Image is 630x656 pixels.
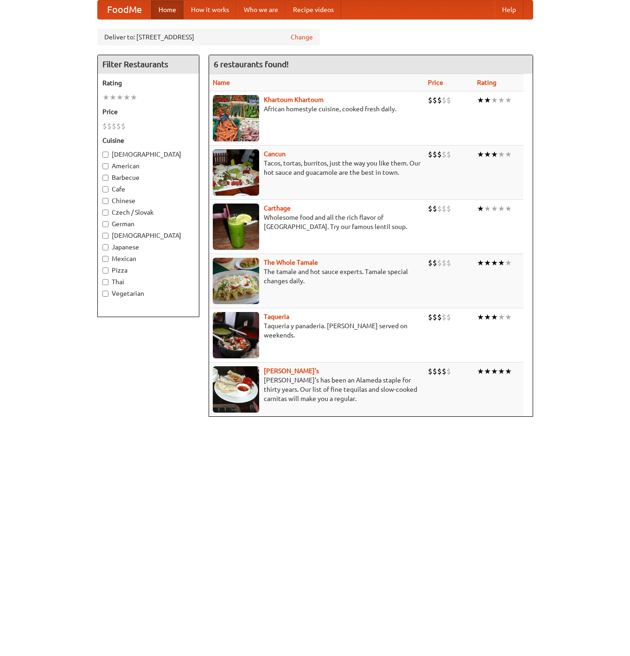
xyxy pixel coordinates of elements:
li: $ [437,149,442,159]
label: Vegetarian [102,289,194,298]
b: Carthage [264,204,291,212]
input: Pizza [102,267,108,274]
li: ★ [123,92,130,102]
li: $ [437,258,442,268]
li: $ [433,204,437,214]
a: Rating [477,79,496,86]
li: $ [446,258,451,268]
li: $ [442,258,446,268]
li: ★ [498,366,505,376]
h5: Price [102,107,194,116]
li: $ [428,366,433,376]
a: Taqueria [264,313,289,320]
li: ★ [505,258,512,268]
input: Japanese [102,244,108,250]
input: Mexican [102,256,108,262]
h5: Rating [102,78,194,88]
label: Pizza [102,266,194,275]
a: Recipe videos [286,0,341,19]
a: Who we are [236,0,286,19]
li: $ [442,95,446,105]
li: $ [121,121,126,131]
li: $ [116,121,121,131]
p: The tamale and hot sauce experts. Tamale special changes daily. [213,267,420,286]
li: $ [446,312,451,322]
li: ★ [491,95,498,105]
li: ★ [498,95,505,105]
li: ★ [505,312,512,322]
div: Deliver to: [STREET_ADDRESS] [97,29,320,45]
img: pedros.jpg [213,366,259,413]
li: ★ [130,92,137,102]
li: ★ [102,92,109,102]
input: [DEMOGRAPHIC_DATA] [102,152,108,158]
li: $ [428,312,433,322]
li: ★ [484,258,491,268]
li: $ [442,204,446,214]
li: ★ [477,95,484,105]
li: ★ [477,258,484,268]
img: carthage.jpg [213,204,259,250]
a: FoodMe [98,0,151,19]
p: Taqueria y panaderia. [PERSON_NAME] served on weekends. [213,321,420,340]
li: $ [433,258,437,268]
li: ★ [491,258,498,268]
input: German [102,221,108,227]
li: $ [442,149,446,159]
li: ★ [484,366,491,376]
input: Czech / Slovak [102,210,108,216]
li: $ [433,95,437,105]
label: Mexican [102,254,194,263]
input: Barbecue [102,175,108,181]
a: Change [291,32,313,42]
li: $ [446,149,451,159]
li: $ [437,95,442,105]
li: $ [428,258,433,268]
li: ★ [498,258,505,268]
a: Home [151,0,184,19]
li: ★ [477,204,484,214]
input: Chinese [102,198,108,204]
a: [PERSON_NAME]'s [264,367,319,375]
li: $ [428,204,433,214]
li: ★ [491,366,498,376]
li: ★ [498,312,505,322]
input: American [102,163,108,169]
label: Barbecue [102,173,194,182]
li: $ [428,149,433,159]
label: Thai [102,277,194,287]
li: $ [102,121,107,131]
li: ★ [109,92,116,102]
input: Cafe [102,186,108,192]
h5: Cuisine [102,136,194,145]
li: $ [446,204,451,214]
a: Help [495,0,523,19]
label: Cafe [102,185,194,194]
a: How it works [184,0,236,19]
li: ★ [491,312,498,322]
img: khartoum.jpg [213,95,259,141]
li: ★ [116,92,123,102]
li: $ [442,366,446,376]
li: ★ [484,312,491,322]
input: [DEMOGRAPHIC_DATA] [102,233,108,239]
p: Tacos, tortas, burritos, just the way you like them. Our hot sauce and guacamole are the best in ... [213,159,420,177]
a: The Whole Tamale [264,259,318,266]
label: Chinese [102,196,194,205]
li: ★ [484,95,491,105]
p: Wholesome food and all the rich flavor of [GEOGRAPHIC_DATA]. Try our famous lentil soup. [213,213,420,231]
label: German [102,219,194,229]
li: $ [442,312,446,322]
label: American [102,161,194,171]
li: $ [433,149,437,159]
label: [DEMOGRAPHIC_DATA] [102,231,194,240]
a: Cancun [264,150,286,158]
li: $ [112,121,116,131]
label: [DEMOGRAPHIC_DATA] [102,150,194,159]
label: Japanese [102,242,194,252]
h4: Filter Restaurants [98,55,199,74]
li: ★ [477,366,484,376]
